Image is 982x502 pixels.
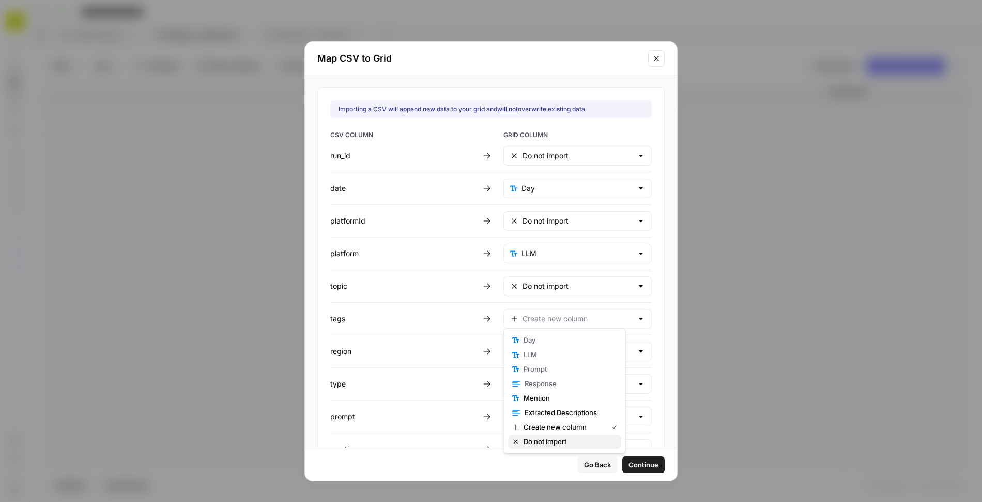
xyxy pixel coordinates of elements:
[503,130,652,142] span: GRID COLUMN
[525,378,613,389] span: Response
[330,216,479,226] div: platformId
[521,183,633,194] input: Day
[330,444,479,454] div: mentions
[578,456,617,473] button: Go Back
[317,51,642,66] h2: Map CSV to Grid
[523,151,633,161] input: Do not import
[524,436,613,447] span: Do not import
[497,105,518,113] u: will not
[524,422,604,432] span: Create new column
[524,349,613,360] span: LLM
[648,50,665,67] button: Close modal
[330,346,479,357] div: region
[622,456,665,473] button: Continue
[330,379,479,389] div: type
[330,183,479,194] div: date
[523,281,633,291] input: Do not import
[525,407,613,418] span: Extracted Descriptions
[584,460,611,470] span: Go Back
[523,314,633,324] input: Create new column
[330,248,479,259] div: platform
[330,281,479,291] div: topic
[339,105,585,114] div: Importing a CSV will append new data to your grid and overwrite existing data
[330,411,479,422] div: prompt
[523,216,633,226] input: Do not import
[330,314,479,324] div: tags
[628,460,658,470] span: Continue
[330,151,479,161] div: run_id
[521,248,633,259] input: LLM
[524,364,613,374] span: Prompt
[524,393,613,403] span: Mention
[524,335,613,345] span: Day
[330,130,479,142] span: CSV COLUMN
